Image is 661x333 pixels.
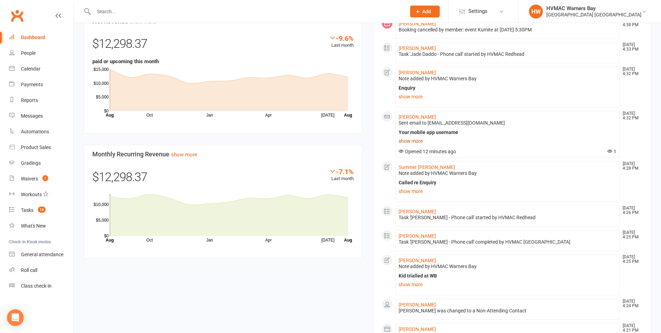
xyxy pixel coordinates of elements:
a: Class kiosk mode [9,278,74,294]
span: Settings [468,3,487,19]
time: [DATE] 4:26 PM [619,206,642,215]
div: Product Sales [21,145,51,150]
a: Calendar [9,61,74,77]
div: Automations [21,129,49,134]
time: [DATE] 4:21 PM [619,324,642,333]
div: Gradings [21,160,41,166]
div: Note added by HVMAC Warners Bay [399,76,617,82]
div: Last month [329,168,354,183]
div: Last month [329,34,354,49]
div: Class check-in [21,283,52,289]
h3: Net Revenue [92,18,354,25]
div: Booking cancelled by member: event Kumite at [DATE] 5:30PM [399,27,617,33]
a: Tasks 18 [9,202,74,218]
div: Called re Enquiry [399,180,617,186]
a: Clubworx [8,7,26,24]
div: $12,298.37 [92,168,354,191]
span: Sent email to [EMAIL_ADDRESS][DOMAIN_NAME] [399,120,505,126]
a: [PERSON_NAME] [399,114,436,120]
a: Summer [PERSON_NAME] [399,164,455,170]
input: Search... [92,7,401,16]
div: HW [529,5,543,18]
a: [PERSON_NAME] [399,209,436,214]
time: [DATE] 4:28 PM [619,162,642,171]
a: Roll call [9,262,74,278]
span: Opened 12 minutes ago [399,149,456,154]
span: 1 [607,149,616,154]
div: Task '[PERSON_NAME] - Phone call' completed by HVMAC [GEOGRAPHIC_DATA] [399,239,617,245]
div: Reports [21,97,38,103]
h3: Monthly Recurring Revenue [92,151,354,158]
a: Workouts [9,187,74,202]
div: Your mobile app username [399,129,617,135]
a: show more [171,151,197,158]
div: What's New [21,223,46,229]
time: [DATE] 4:33 PM [619,43,642,52]
a: Reports [9,92,74,108]
div: Enquiry [399,85,617,91]
a: General attendance kiosk mode [9,247,74,262]
div: -9.6% [329,34,354,42]
div: Kid trialled at WB [399,273,617,279]
a: show more [399,136,617,146]
div: [GEOGRAPHIC_DATA] [GEOGRAPHIC_DATA] [546,12,641,18]
time: [DATE] 4:25 PM [619,255,642,264]
div: Note added by HVMAC Warners Bay [399,170,617,176]
div: Task 'Jade Daddo - Phone call' started by HVMAC Redhead [399,51,617,57]
span: 18 [38,207,46,213]
time: [DATE] 4:25 PM [619,230,642,239]
a: Messages [9,108,74,124]
div: Dashboard [21,35,45,40]
div: HVMAC Warners Bay [546,5,641,12]
a: What's New [9,218,74,234]
div: General attendance [21,252,63,257]
div: Open Intercom Messenger [7,309,24,326]
a: [PERSON_NAME] [399,233,436,239]
a: [PERSON_NAME] [399,326,436,332]
time: [DATE] 4:32 PM [619,111,642,120]
a: Gradings [9,155,74,171]
a: show more [399,280,617,289]
div: Calendar [21,66,40,72]
div: Roll call [21,267,37,273]
a: People [9,45,74,61]
a: [PERSON_NAME] [399,258,436,263]
div: Workouts [21,192,42,197]
div: People [21,50,36,56]
div: Messages [21,113,43,119]
a: Product Sales [9,140,74,155]
button: Add [410,6,440,17]
span: 1 [43,175,48,181]
a: [PERSON_NAME] [399,45,436,51]
a: [PERSON_NAME] [399,302,436,308]
div: Waivers [21,176,38,182]
a: Automations [9,124,74,140]
time: [DATE] 4:24 PM [619,299,642,308]
a: Dashboard [9,30,74,45]
a: show more [399,186,617,196]
a: [PERSON_NAME] [399,70,436,75]
div: Payments [21,82,43,87]
div: $12,298.37 [92,34,354,57]
a: show more [399,92,617,102]
span: Add [422,9,431,14]
a: [PERSON_NAME] [399,21,436,27]
div: -7.1% [329,168,354,175]
time: [DATE] 4:32 PM [619,67,642,76]
div: Tasks [21,207,33,213]
a: Waivers 1 [9,171,74,187]
div: [PERSON_NAME] was changed to a Non-Attending Contact [399,308,617,314]
div: Note added by HVMAC Warners Bay [399,264,617,269]
strong: paid or upcoming this month [92,58,159,65]
a: Payments [9,77,74,92]
div: Task '[PERSON_NAME] - Phone call' started by HVMAC Redhead [399,215,617,221]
